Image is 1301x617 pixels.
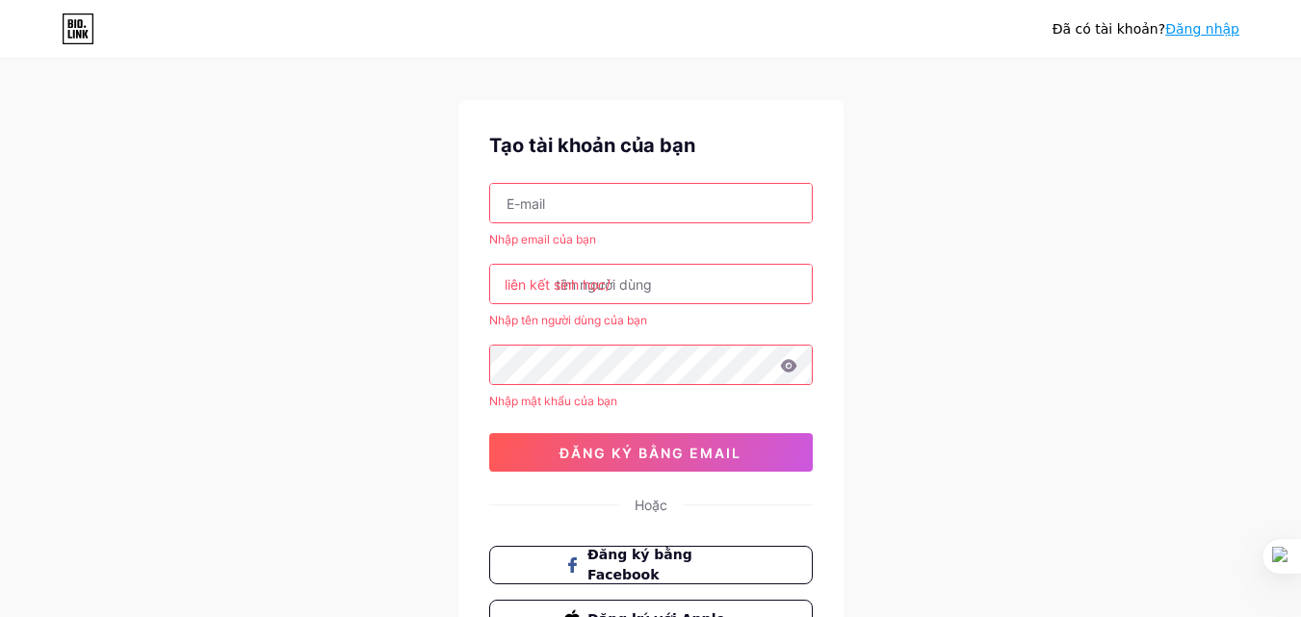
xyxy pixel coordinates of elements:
[587,547,692,582] font: Đăng ký bằng Facebook
[505,276,611,293] font: liên kết sinh học/
[489,313,647,327] font: Nhập tên người dùng của bạn
[489,433,813,472] button: đăng ký bằng email
[1165,21,1239,37] a: Đăng nhập
[489,134,695,157] font: Tạo tài khoản của bạn
[490,265,812,303] input: tên người dùng
[490,184,812,222] input: E-mail
[489,394,617,408] font: Nhập mật khẩu của bạn
[1053,21,1165,37] font: Đã có tài khoản?
[559,445,742,461] font: đăng ký bằng email
[489,546,813,584] button: Đăng ký bằng Facebook
[635,497,667,513] font: Hoặc
[489,232,596,246] font: Nhập email của bạn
